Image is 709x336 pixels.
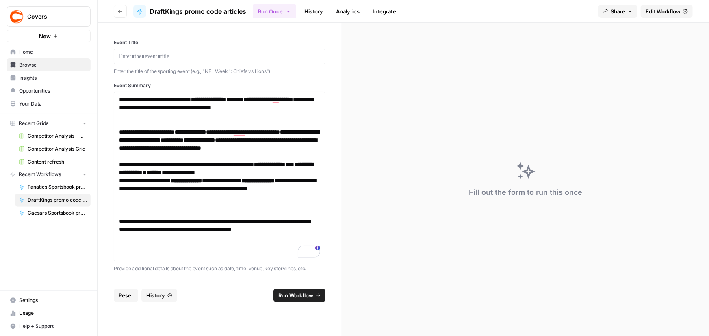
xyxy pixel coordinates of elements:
span: Usage [19,310,87,317]
a: Settings [7,294,91,307]
a: Usage [7,307,91,320]
a: Your Data [7,97,91,110]
span: Reset [119,291,133,299]
span: Covers [27,13,76,21]
span: Your Data [19,100,87,108]
a: Browse [7,58,91,71]
button: Reset [114,289,138,302]
span: Competitor Analysis - URL Specific Grid [28,132,87,140]
a: Competitor Analysis Grid [15,142,91,155]
span: Content refresh [28,158,87,166]
button: History [141,289,177,302]
span: History [146,291,165,299]
span: DraftKings promo code articles [28,196,87,204]
span: Share [611,7,625,15]
a: Content refresh [15,155,91,168]
div: To enrich screen reader interactions, please activate Accessibility in Grammarly extension settings [119,95,320,258]
a: Opportunities [7,84,91,97]
button: Run Once [253,4,296,18]
span: Settings [19,297,87,304]
a: Caesars Sportsbook promo code articles [15,207,91,220]
p: Provide additional details about the event such as date, time, venue, key storylines, etc. [114,265,325,273]
button: Run Workflow [273,289,325,302]
a: Analytics [331,5,364,18]
span: Caesars Sportsbook promo code articles [28,209,87,217]
button: Workspace: Covers [7,6,91,27]
a: Home [7,45,91,58]
a: DraftKings promo code articles [15,194,91,207]
span: Browse [19,61,87,69]
span: Opportunities [19,87,87,95]
a: Integrate [368,5,401,18]
span: Edit Workflow [646,7,681,15]
span: Fanatics Sportsbook promo articles [28,183,87,191]
span: Run Workflow [278,291,313,299]
a: Edit Workflow [641,5,693,18]
a: DraftKings promo code articles [133,5,246,18]
span: Competitor Analysis Grid [28,145,87,153]
label: Event Summary [114,82,325,89]
span: Recent Workflows [19,171,61,178]
span: DraftKings promo code articles [150,6,246,16]
button: Help + Support [7,320,91,333]
p: Enter the title of the sporting event (e.g., "NFL Week 1: Chiefs vs Lions") [114,67,325,75]
div: Fill out the form to run this once [469,187,582,198]
img: Covers Logo [9,9,24,24]
a: Competitor Analysis - URL Specific Grid [15,129,91,142]
span: Insights [19,74,87,82]
span: Recent Grids [19,120,48,127]
label: Event Title [114,39,325,46]
button: Share [598,5,637,18]
a: Insights [7,71,91,84]
span: Home [19,48,87,56]
button: Recent Grids [7,117,91,129]
span: Help + Support [19,323,87,330]
button: New [7,30,91,42]
span: New [39,32,51,40]
a: Fanatics Sportsbook promo articles [15,181,91,194]
button: Recent Workflows [7,168,91,181]
a: History [299,5,328,18]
